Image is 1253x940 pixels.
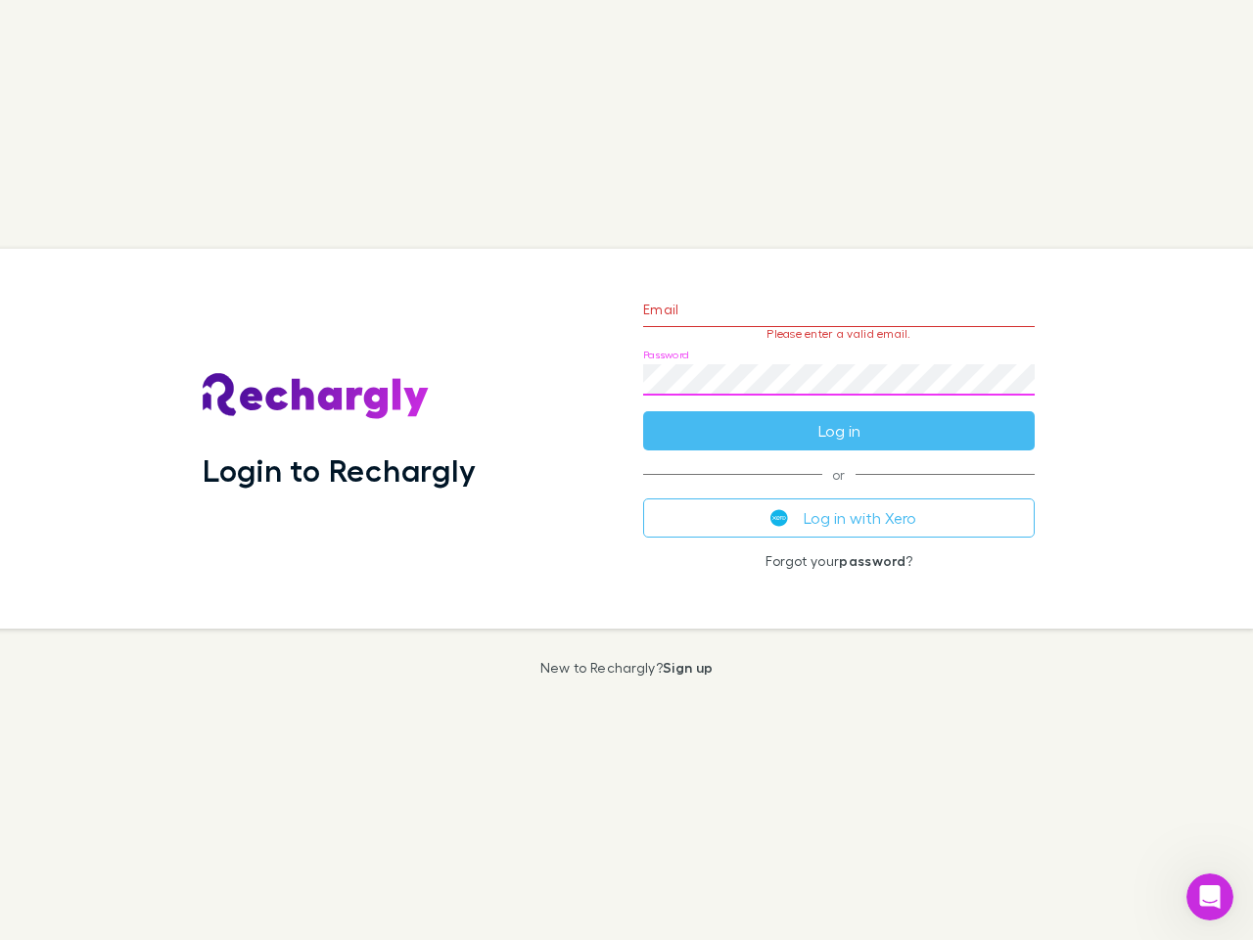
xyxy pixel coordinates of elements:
[839,552,905,569] a: password
[643,327,1035,341] p: Please enter a valid email.
[643,411,1035,450] button: Log in
[203,373,430,420] img: Rechargly's Logo
[643,474,1035,475] span: or
[770,509,788,527] img: Xero's logo
[663,659,713,676] a: Sign up
[1186,873,1233,920] iframe: Intercom live chat
[643,348,689,362] label: Password
[203,451,476,489] h1: Login to Rechargly
[540,660,714,676] p: New to Rechargly?
[643,498,1035,538] button: Log in with Xero
[643,553,1035,569] p: Forgot your ?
